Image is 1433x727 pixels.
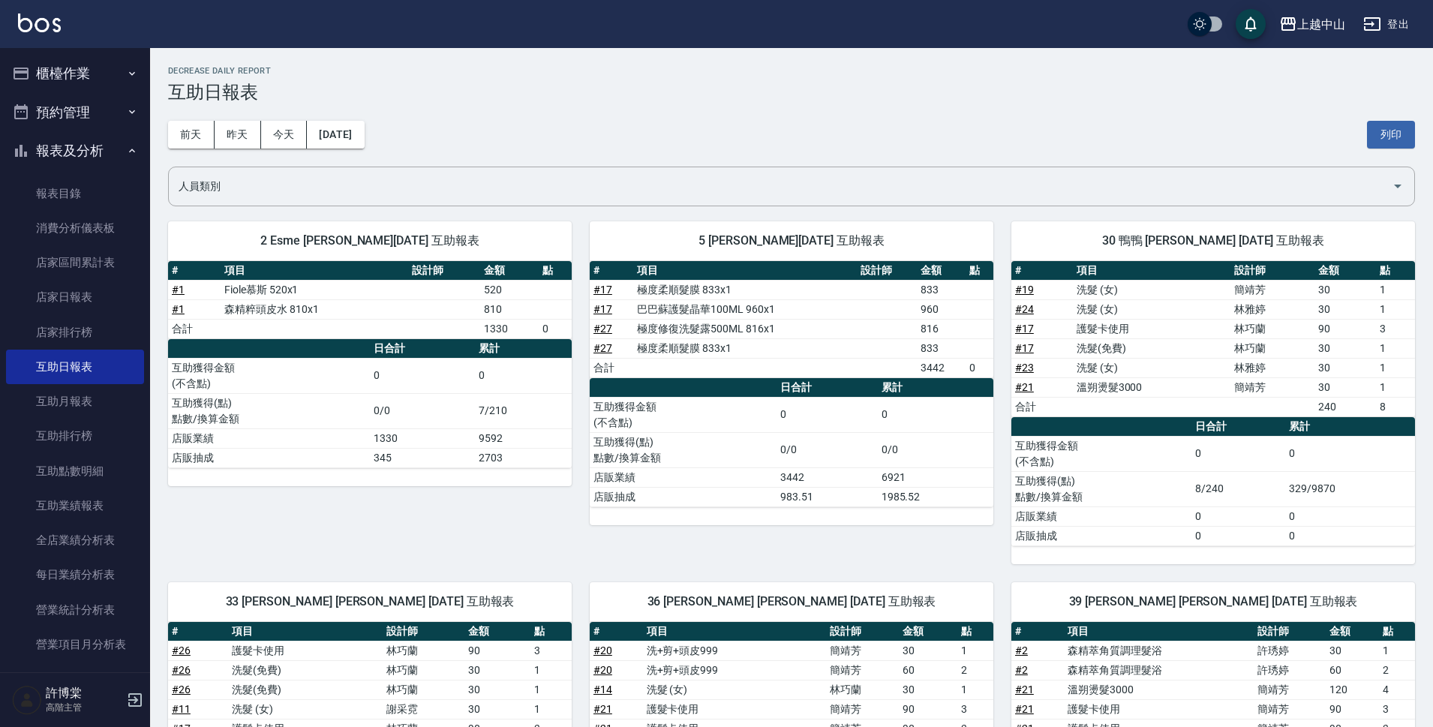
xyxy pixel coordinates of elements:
[539,319,572,338] td: 0
[6,384,144,419] a: 互助月報表
[1191,417,1285,437] th: 日合計
[6,245,144,280] a: 店家區間累計表
[590,378,993,507] table: a dense table
[590,261,993,378] table: a dense table
[6,54,144,93] button: 櫃檯作業
[957,622,993,641] th: 點
[1326,660,1379,680] td: 60
[878,397,993,432] td: 0
[6,662,144,696] a: 設計師業績表
[1064,622,1253,641] th: 項目
[168,393,370,428] td: 互助獲得(點) 點數/換算金額
[168,82,1415,103] h3: 互助日報表
[186,594,554,609] span: 33 [PERSON_NAME] [PERSON_NAME] [DATE] 互助報表
[777,432,877,467] td: 0/0
[46,686,122,701] h5: 許博棠
[475,358,572,393] td: 0
[175,173,1386,200] input: 人員名稱
[1230,338,1314,358] td: 林巧蘭
[530,622,572,641] th: 點
[168,428,370,448] td: 店販業績
[826,641,899,660] td: 簡靖芳
[917,299,966,319] td: 960
[826,622,899,641] th: 設計師
[168,121,215,149] button: 前天
[480,299,538,319] td: 810
[590,261,633,281] th: #
[1379,622,1415,641] th: 點
[633,280,857,299] td: 極度柔順髮膜 833x1
[1285,526,1415,545] td: 0
[1254,641,1326,660] td: 許琇婷
[777,487,877,506] td: 983.51
[1376,358,1415,377] td: 1
[215,121,261,149] button: 昨天
[530,660,572,680] td: 1
[633,299,857,319] td: 巴巴蘇護髮晶華100ML 960x1
[1015,323,1034,335] a: #17
[1379,699,1415,719] td: 3
[1015,644,1028,656] a: #2
[1011,471,1191,506] td: 互助獲得(點) 點數/換算金額
[593,664,612,676] a: #20
[917,338,966,358] td: 833
[6,488,144,523] a: 互助業績報表
[1191,526,1285,545] td: 0
[172,664,191,676] a: #26
[6,176,144,211] a: 報表目錄
[1011,622,1065,641] th: #
[1011,436,1191,471] td: 互助獲得金額 (不含點)
[593,284,612,296] a: #17
[1357,11,1415,38] button: 登出
[228,660,383,680] td: 洗髮(免費)
[777,397,877,432] td: 0
[168,339,572,468] table: a dense table
[1011,526,1191,545] td: 店販抽成
[408,261,480,281] th: 設計師
[172,703,191,715] a: #11
[1191,471,1285,506] td: 8/240
[1230,261,1314,281] th: 設計師
[1191,506,1285,526] td: 0
[590,487,777,506] td: 店販抽成
[1015,381,1034,393] a: #21
[168,622,228,641] th: #
[480,280,538,299] td: 520
[633,338,857,358] td: 極度柔順髮膜 833x1
[878,467,993,487] td: 6921
[168,448,370,467] td: 店販抽成
[1376,299,1415,319] td: 1
[1064,641,1253,660] td: 森精萃角質調理髮浴
[1015,342,1034,354] a: #17
[186,233,554,248] span: 2 Esme [PERSON_NAME][DATE] 互助報表
[475,448,572,467] td: 2703
[6,131,144,170] button: 報表及分析
[593,303,612,315] a: #17
[370,428,475,448] td: 1330
[826,699,899,719] td: 簡靖芳
[1326,680,1379,699] td: 120
[966,358,993,377] td: 0
[1273,9,1351,40] button: 上越中山
[168,261,221,281] th: #
[1314,338,1376,358] td: 30
[228,680,383,699] td: 洗髮(免費)
[1011,261,1073,281] th: #
[1073,299,1231,319] td: 洗髮 (女)
[1064,699,1253,719] td: 護髮卡使用
[480,319,538,338] td: 1330
[1314,261,1376,281] th: 金額
[1073,319,1231,338] td: 護髮卡使用
[6,627,144,662] a: 營業項目月分析表
[475,393,572,428] td: 7/210
[1254,699,1326,719] td: 簡靖芳
[1064,660,1253,680] td: 森精萃角質調理髮浴
[608,233,975,248] span: 5 [PERSON_NAME][DATE] 互助報表
[777,467,877,487] td: 3442
[899,660,957,680] td: 60
[1015,303,1034,315] a: #24
[6,93,144,132] button: 預約管理
[1230,377,1314,397] td: 簡靖芳
[370,448,475,467] td: 345
[608,594,975,609] span: 36 [PERSON_NAME] [PERSON_NAME] [DATE] 互助報表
